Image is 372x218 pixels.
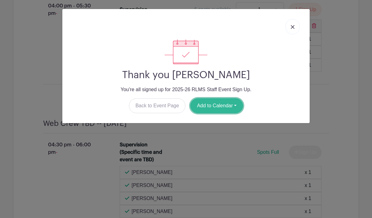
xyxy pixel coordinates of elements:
h2: Thank you [PERSON_NAME] [67,69,305,81]
a: Back to Event Page [129,98,186,113]
img: close_button-5f87c8562297e5c2d7936805f587ecaba9071eb48480494691a3f1689db116b3.svg [291,25,294,29]
button: Add to Calendar [190,98,243,113]
p: You're all signed up for 2025-26 RLMS Staff Event Sign Up. [67,86,305,93]
img: signup_complete-c468d5dda3e2740ee63a24cb0ba0d3ce5d8a4ecd24259e683200fb1569d990c8.svg [165,39,207,64]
